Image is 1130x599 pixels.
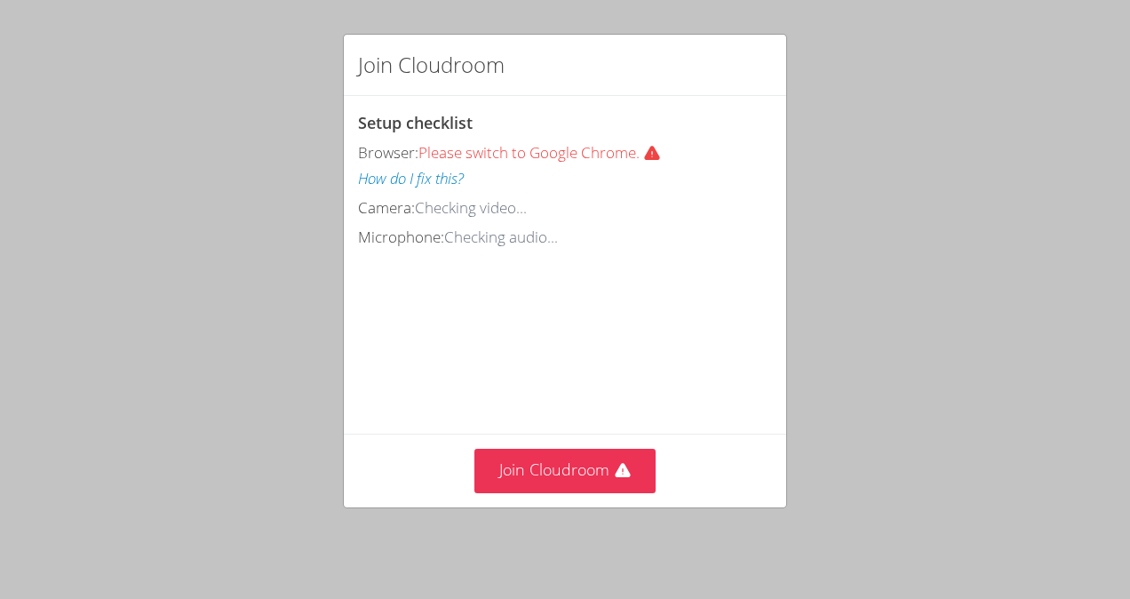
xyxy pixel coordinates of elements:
span: Browser: [358,142,418,163]
button: Join Cloudroom [474,449,657,492]
button: How do I fix this? [358,166,464,192]
span: Camera: [358,197,415,218]
h2: Join Cloudroom [358,49,505,81]
span: Please switch to Google Chrome. [418,142,668,163]
span: Checking audio... [444,227,558,247]
span: Setup checklist [358,112,473,133]
span: Microphone: [358,227,444,247]
span: Checking video... [415,197,527,218]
